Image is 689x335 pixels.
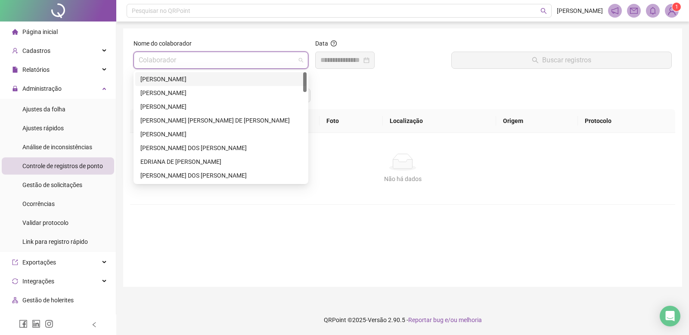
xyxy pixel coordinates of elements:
[368,317,387,323] span: Versão
[12,29,18,35] span: home
[32,320,40,328] span: linkedin
[22,106,65,113] span: Ajustes da folha
[22,125,64,132] span: Ajustes rápidos
[135,114,307,127] div: BARBARA LUIZA DE JESUS MOREIRA
[578,109,675,133] th: Protocolo
[140,143,301,153] div: [PERSON_NAME] DOS [PERSON_NAME]
[140,174,665,184] div: Não há dados
[12,86,18,92] span: lock
[22,297,74,304] span: Gestão de holerites
[665,4,678,17] img: 93960
[135,127,307,141] div: BEATRIZ ANDRADE MOTA
[675,4,678,10] span: 1
[12,297,18,303] span: apartment
[12,259,18,265] span: export
[22,47,50,54] span: Cadastros
[140,74,301,84] div: [PERSON_NAME]
[451,52,672,69] button: Buscar registros
[12,67,18,73] span: file
[22,28,58,35] span: Página inicial
[22,163,103,169] span: Controle de registros de ponto
[140,102,301,111] div: [PERSON_NAME]
[91,322,97,328] span: left
[135,169,307,182] div: EDSON NASCIMENTO DOS SANTOS
[140,157,301,166] div: EDRIANA DE [PERSON_NAME]
[135,72,307,86] div: ALAIDE PEREIRA DA SILVA
[22,219,68,226] span: Validar protocolo
[22,278,54,285] span: Integrações
[140,88,301,98] div: [PERSON_NAME]
[22,66,50,73] span: Relatórios
[19,320,28,328] span: facebook
[649,7,657,15] span: bell
[496,109,578,133] th: Origem
[408,317,482,323] span: Reportar bug e/ou melhoria
[320,109,383,133] th: Foto
[22,200,55,207] span: Ocorrências
[12,48,18,54] span: user-add
[630,7,638,15] span: mail
[45,320,53,328] span: instagram
[540,8,547,14] span: search
[611,7,619,15] span: notification
[660,306,680,326] div: Open Intercom Messenger
[315,40,328,47] span: Data
[135,141,307,155] div: CARINE REIS DOS SANTOS
[557,6,603,15] span: [PERSON_NAME]
[22,181,82,188] span: Gestão de solicitações
[133,39,197,48] label: Nome do colaborador
[383,109,496,133] th: Localização
[140,129,301,139] div: [PERSON_NAME]
[22,144,92,151] span: Análise de inconsistências
[331,40,337,46] span: question-circle
[140,116,301,125] div: [PERSON_NAME] [PERSON_NAME] DE [PERSON_NAME]
[22,259,56,266] span: Exportações
[12,278,18,284] span: sync
[22,238,88,245] span: Link para registro rápido
[135,86,307,100] div: ALINE PEREIRA DA SILVA
[22,85,62,92] span: Administração
[116,305,689,335] footer: QRPoint © 2025 - 2.90.5 -
[140,171,301,180] div: [PERSON_NAME] DOS [PERSON_NAME]
[135,155,307,169] div: EDRIANA DE JESUS SOUZA
[672,3,681,11] sup: Atualize o seu contato no menu Meus Dados
[135,100,307,114] div: BARBARA DA SILVA PORTO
